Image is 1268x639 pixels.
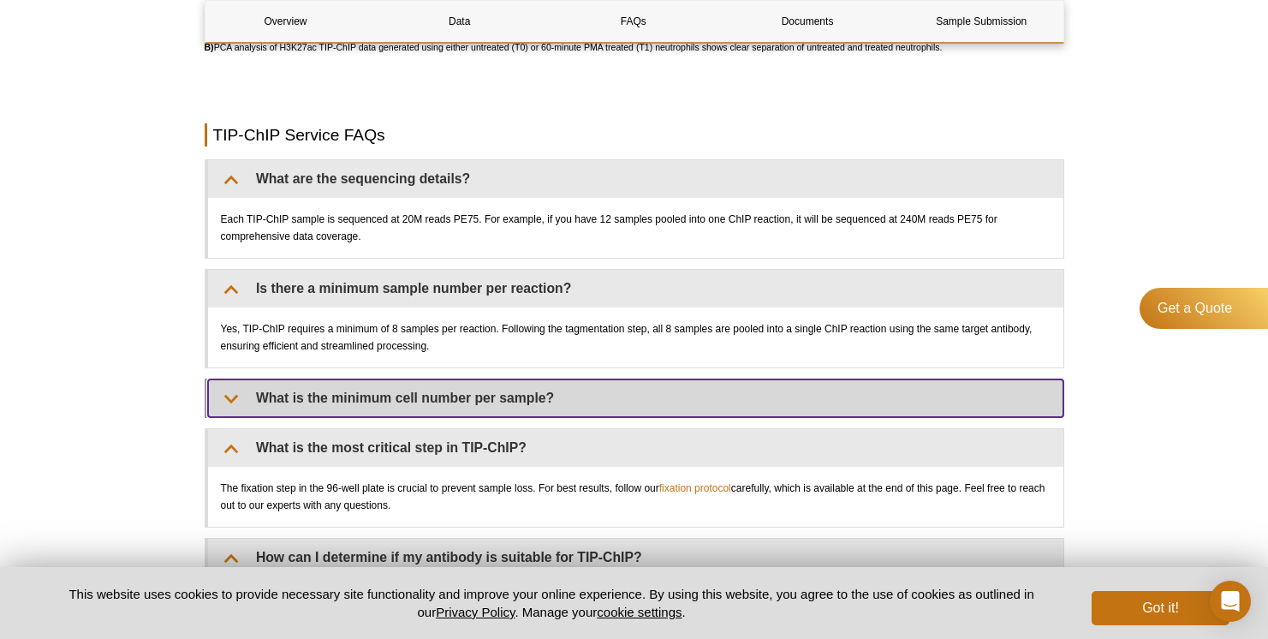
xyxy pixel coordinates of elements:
[727,1,888,42] a: Documents
[208,270,1063,308] summary: Is there a minimum sample number per reaction?
[208,198,1063,258] div: Each TIP-ChIP sample is sequenced at 20M reads PE75. For example, if you have 12 samples pooled i...
[208,160,1063,198] summary: What are the sequencing details?
[208,429,1063,467] summary: What is the most critical step in TIP-ChIP?
[205,42,214,52] strong: B)
[205,1,366,42] a: Overview
[205,123,1064,146] h2: TIP-ChIP Service FAQs
[379,1,540,42] a: Data
[208,379,1063,417] summary: What is the minimum cell number per sample?
[1140,288,1268,329] a: Get a Quote
[1210,581,1251,622] div: Open Intercom Messenger
[208,308,1063,367] div: Yes, TIP-ChIP requires a minimum of 8 samples per reaction. Following the tagmentation step, all ...
[208,467,1063,527] div: The fixation step in the 96-well plate is crucial to prevent sample loss. For best results, follo...
[659,480,731,497] a: fixation protocol
[597,605,682,619] button: cookie settings
[208,539,1063,576] summary: How can I determine if my antibody is suitable for TIP-ChIP?
[1092,591,1229,625] button: Got it!
[39,585,1064,621] p: This website uses cookies to provide necessary site functionality and improve your online experie...
[436,605,515,619] a: Privacy Policy
[901,1,1062,42] a: Sample Submission
[553,1,714,42] a: FAQs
